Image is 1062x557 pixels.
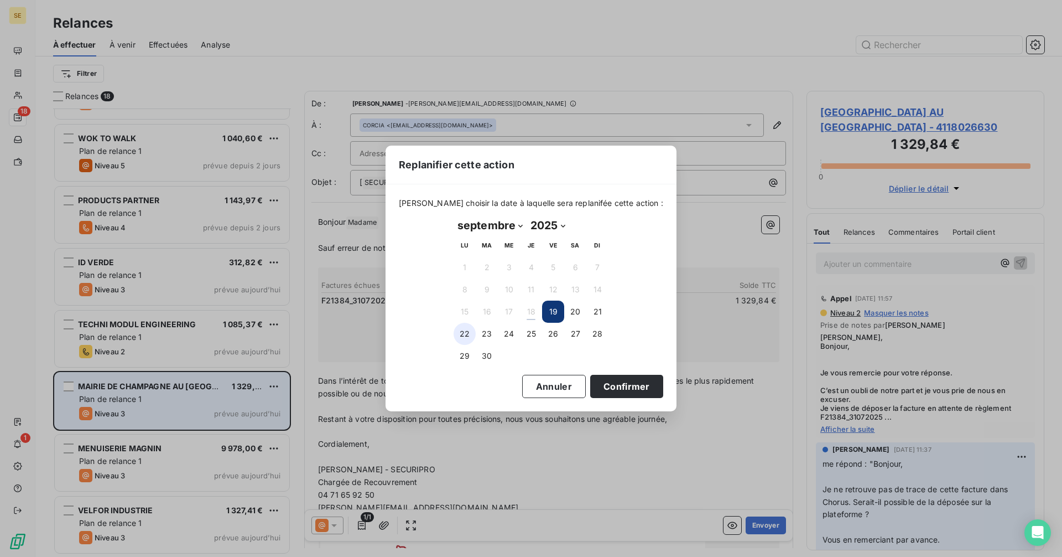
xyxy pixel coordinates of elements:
[454,301,476,323] button: 15
[399,198,663,209] span: [PERSON_NAME] choisir la date à laquelle sera replanifée cette action :
[586,234,608,256] th: dimanche
[542,256,564,278] button: 5
[586,278,608,301] button: 14
[564,323,586,345] button: 27
[520,323,542,345] button: 25
[1024,519,1051,546] div: Open Intercom Messenger
[542,301,564,323] button: 19
[564,256,586,278] button: 6
[522,375,586,398] button: Annuler
[454,345,476,367] button: 29
[498,323,520,345] button: 24
[454,256,476,278] button: 1
[564,278,586,301] button: 13
[564,301,586,323] button: 20
[542,278,564,301] button: 12
[498,234,520,256] th: mercredi
[590,375,663,398] button: Confirmer
[476,278,498,301] button: 9
[399,157,514,172] span: Replanifier cette action
[586,323,608,345] button: 28
[476,256,498,278] button: 2
[454,323,476,345] button: 22
[520,278,542,301] button: 11
[520,301,542,323] button: 18
[542,323,564,345] button: 26
[498,301,520,323] button: 17
[498,278,520,301] button: 10
[564,234,586,256] th: samedi
[586,301,608,323] button: 21
[542,234,564,256] th: vendredi
[520,256,542,278] button: 4
[476,323,498,345] button: 23
[520,234,542,256] th: jeudi
[476,301,498,323] button: 16
[476,234,498,256] th: mardi
[454,234,476,256] th: lundi
[454,278,476,301] button: 8
[476,345,498,367] button: 30
[586,256,608,278] button: 7
[498,256,520,278] button: 3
